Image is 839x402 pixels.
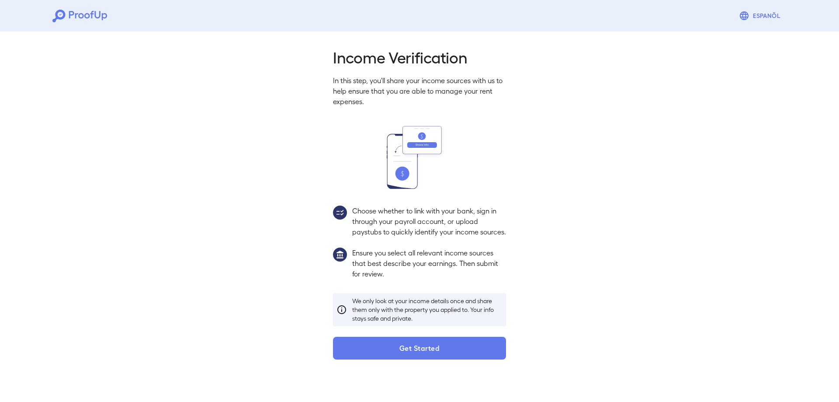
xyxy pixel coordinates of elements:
[387,126,452,189] img: transfer_money.svg
[352,206,506,237] p: Choose whether to link with your bank, sign in through your payroll account, or upload paystubs t...
[352,297,503,323] p: We only look at your income details once and share them only with the property you applied to. Yo...
[333,75,506,107] p: In this step, you'll share your income sources with us to help ensure that you are able to manage...
[352,248,506,279] p: Ensure you select all relevant income sources that best describe your earnings. Then submit for r...
[333,337,506,360] button: Get Started
[333,206,347,220] img: group2.svg
[333,47,506,66] h2: Income Verification
[333,248,347,262] img: group1.svg
[735,7,787,24] button: Espanõl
